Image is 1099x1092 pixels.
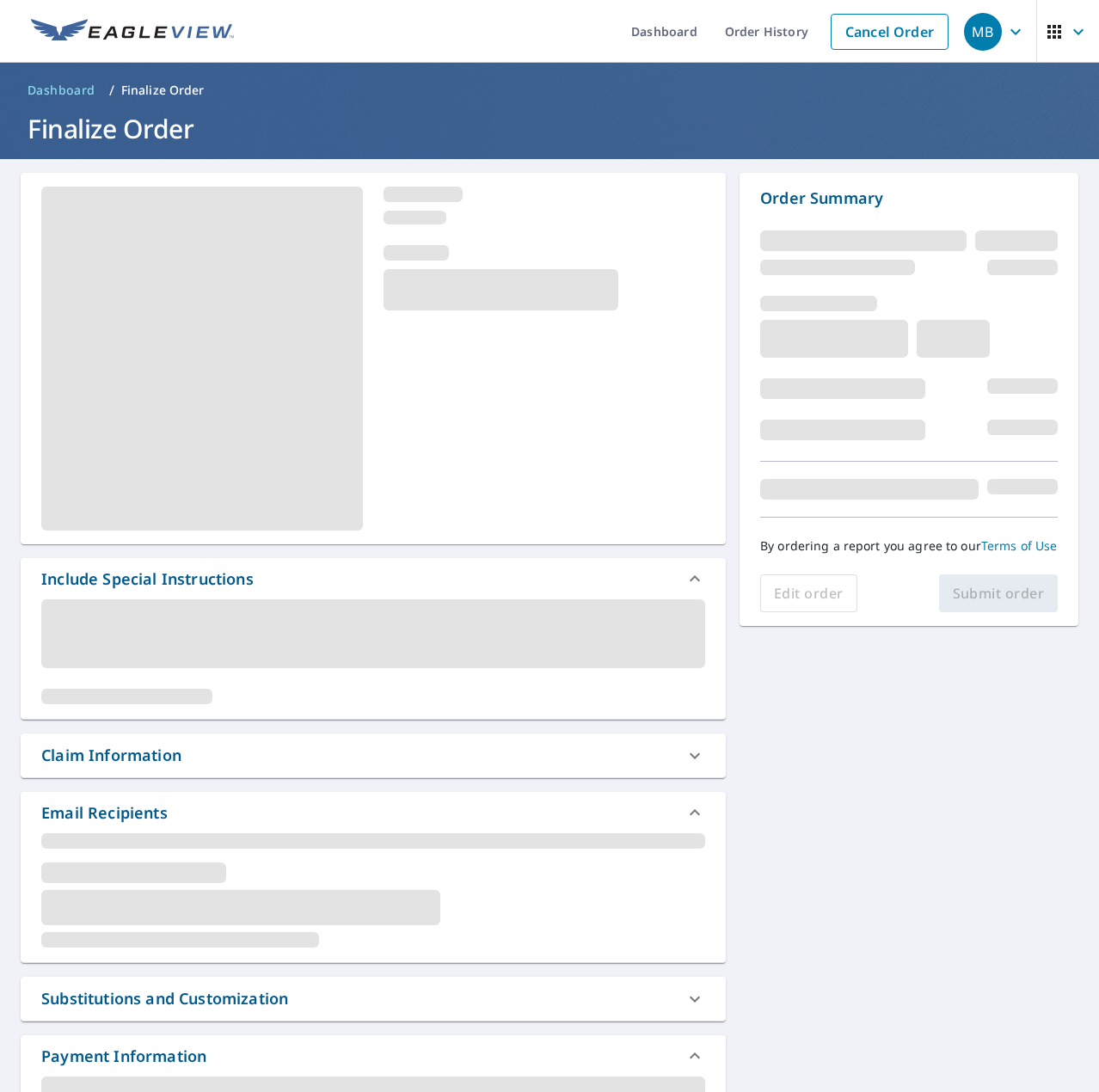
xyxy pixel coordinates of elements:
div: Include Special Instructions [21,558,726,599]
p: Finalize Order [121,82,205,99]
p: Order Summary [760,187,1058,210]
div: Include Special Instructions [41,567,254,591]
div: Substitutions and Customization [41,987,288,1010]
div: Claim Information [41,744,181,767]
div: Email Recipients [21,792,726,833]
div: Payment Information [41,1045,206,1068]
a: Cancel Order [831,14,949,50]
div: Substitutions and Customization [21,977,726,1021]
p: By ordering a report you agree to our [760,538,1058,554]
nav: breadcrumb [21,77,1078,104]
span: Dashboard [28,82,95,99]
h1: Finalize Order [21,111,1078,146]
div: Email Recipients [41,801,168,825]
li: / [109,80,114,101]
img: EV Logo [31,19,234,45]
div: MB [964,13,1002,51]
a: Dashboard [21,77,102,104]
div: Payment Information [21,1035,726,1077]
a: Terms of Use [981,537,1058,554]
div: Claim Information [21,733,726,777]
